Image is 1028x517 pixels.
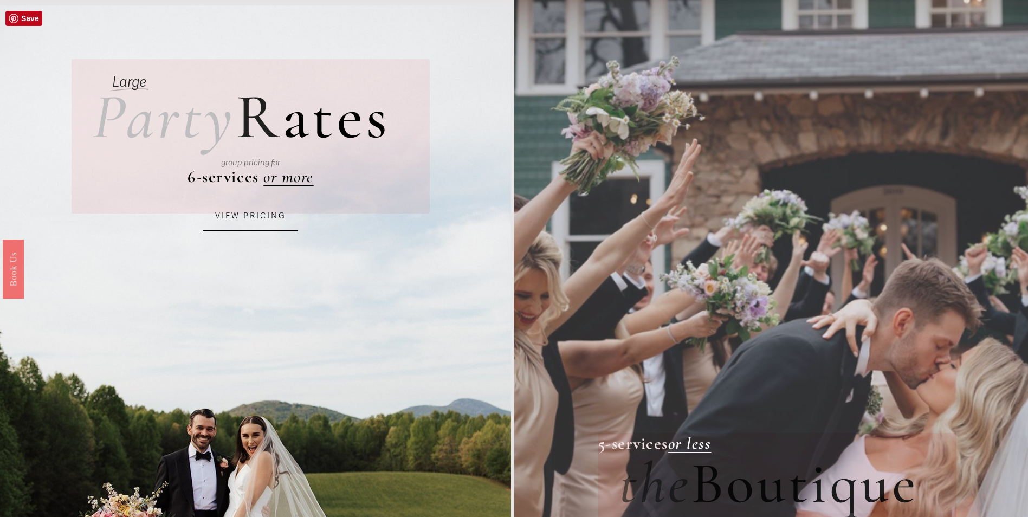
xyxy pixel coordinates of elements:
[3,240,24,299] a: Book Us
[112,74,146,91] em: Large
[203,202,298,231] a: VIEW PRICING
[5,11,42,26] a: Pin it!
[236,79,282,156] span: R
[93,79,235,156] em: Party
[598,434,668,454] strong: 5-services
[221,158,280,167] em: group pricing for
[93,86,391,149] h2: ates
[668,434,712,454] a: or less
